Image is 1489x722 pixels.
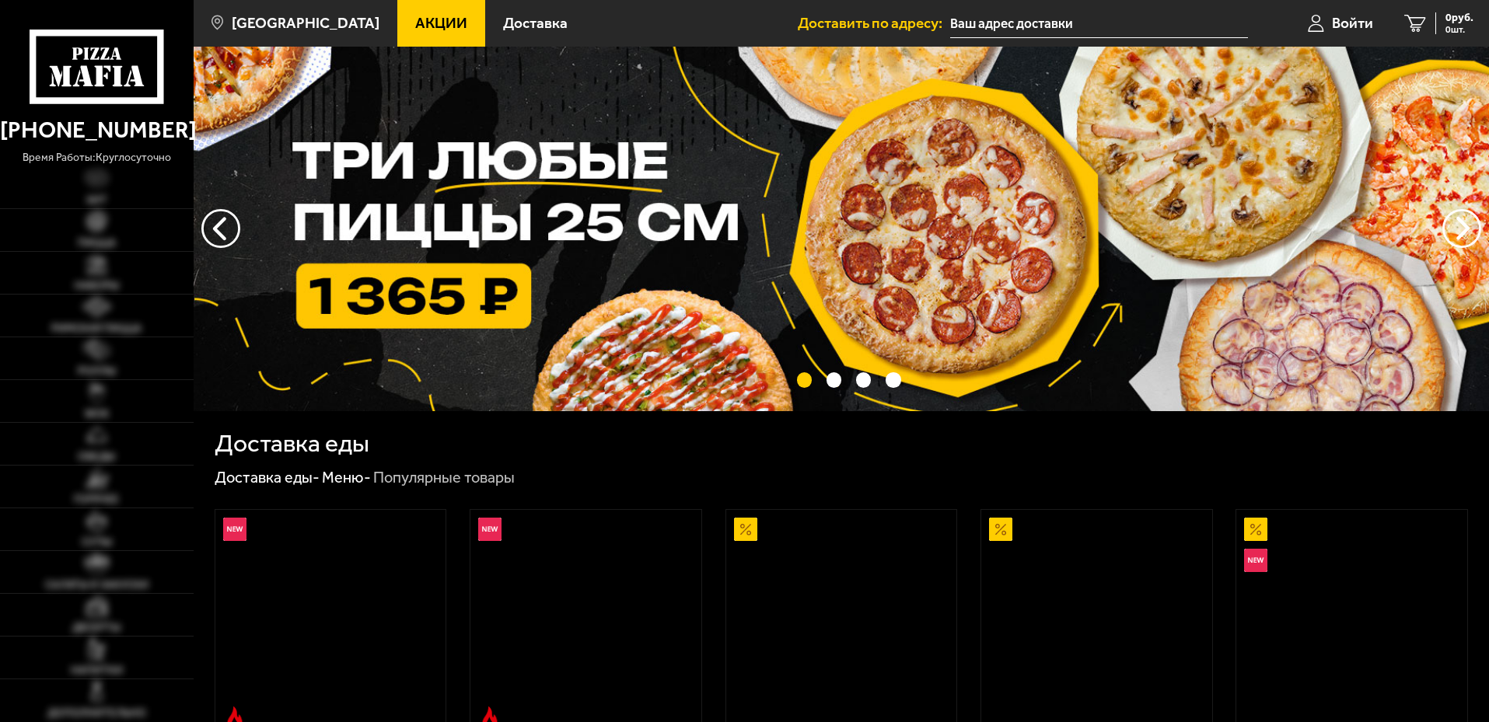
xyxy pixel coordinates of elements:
span: Роллы [78,366,116,377]
span: Обеды [78,452,115,462]
span: Горячее [74,494,119,505]
span: Салаты и закуски [45,580,149,591]
button: точки переключения [797,372,812,387]
img: Акционный [1244,518,1267,541]
input: Ваш адрес доставки [950,9,1248,38]
button: точки переключения [886,372,900,387]
button: точки переключения [827,372,841,387]
a: Меню- [322,468,371,487]
div: Популярные товары [373,468,515,488]
img: Новинка [223,518,246,541]
span: Дополнительно [47,708,146,719]
img: Новинка [478,518,502,541]
span: WOK [85,409,109,420]
a: Доставка еды- [215,468,320,487]
img: Акционный [734,518,757,541]
span: Римская пицца [51,323,142,334]
button: следующий [201,209,240,248]
span: Наборы [75,281,119,291]
span: Акции [415,16,467,30]
span: Десерты [72,623,121,633]
h1: Доставка еды [215,431,369,456]
button: точки переключения [856,372,871,387]
span: [GEOGRAPHIC_DATA] [232,16,379,30]
img: Акционный [989,518,1012,541]
span: Войти [1332,16,1373,30]
span: Напитки [71,665,123,676]
span: Доставка [503,16,568,30]
span: Хит [86,195,107,206]
span: Доставить по адресу: [798,16,950,30]
span: 0 руб. [1445,12,1473,23]
span: Пицца [78,238,116,249]
button: предыдущий [1442,209,1481,248]
img: Новинка [1244,549,1267,572]
span: 0 шт. [1445,25,1473,34]
span: Супы [82,537,112,548]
